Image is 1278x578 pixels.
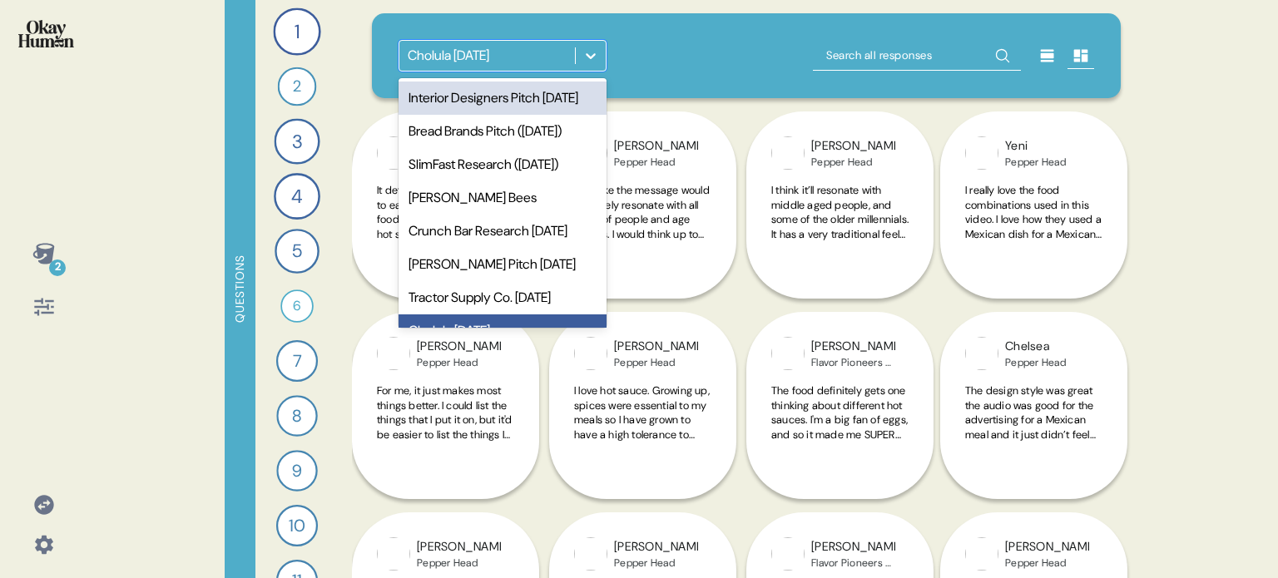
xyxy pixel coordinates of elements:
[377,183,514,373] span: It definitely makes me want to eat breakfast, and the food looks very good with hot sauce. I like...
[18,20,74,47] img: okayhuman.3b1b6348.png
[813,41,1021,71] input: Search all responses
[276,450,317,491] div: 9
[811,538,895,556] div: [PERSON_NAME]
[399,148,607,181] div: SlimFast Research ([DATE])
[275,229,319,274] div: 5
[771,383,908,514] span: The food definitely gets one thinking about different hot sauces. I'm a big fan of eggs, and so i...
[574,183,710,358] span: I feel like the message would definitely resonate with all kinds of people and age groups. I woul...
[399,248,607,281] div: [PERSON_NAME] Pitch [DATE]
[811,137,895,156] div: [PERSON_NAME]
[276,340,318,382] div: 7
[417,338,501,356] div: [PERSON_NAME]
[614,556,698,570] div: Pepper Head
[1005,156,1066,169] div: Pepper Head
[278,67,317,106] div: 2
[811,156,895,169] div: Pepper Head
[417,356,501,369] div: Pepper Head
[399,281,607,314] div: Tractor Supply Co. [DATE]
[280,289,314,323] div: 6
[377,383,513,514] span: For me, it just makes most things better. I could list the things that I put it on, but it'd be e...
[1005,338,1066,356] div: Chelsea
[811,356,895,369] div: Flavor Pioneers / P. Health Seekers
[965,183,1102,343] span: I really love the food combinations used in this video. I love how they used a Mexican dish for a...
[965,383,1096,529] span: The design style was great the audio was good for the advertising for a Mexican meal and it just ...
[771,183,909,343] span: I think it’ll resonate with middle aged people, and some of the older millennials. It has a very ...
[614,156,698,169] div: Pepper Head
[574,383,710,529] span: I love hot sauce. Growing up, spices were essential to my meals so I have grown to have a high to...
[399,314,607,348] div: Cholula [DATE]
[399,82,607,115] div: Interior Designers Pitch [DATE]
[811,556,895,570] div: Flavor Pioneers / P. Health Seekers
[276,395,317,436] div: 8
[417,556,501,570] div: Pepper Head
[274,118,319,164] div: 3
[614,338,698,356] div: [PERSON_NAME]
[399,215,607,248] div: Crunch Bar Research [DATE]
[276,505,318,546] div: 10
[1005,137,1066,156] div: Yeni
[614,356,698,369] div: Pepper Head
[273,7,320,55] div: 1
[614,538,698,556] div: [PERSON_NAME]
[408,46,489,66] div: Cholula [DATE]
[417,538,501,556] div: [PERSON_NAME]
[274,173,320,220] div: 4
[1005,556,1089,570] div: Pepper Head
[1005,538,1089,556] div: [PERSON_NAME]
[49,259,66,276] div: 2
[399,181,607,215] div: [PERSON_NAME] Bees
[811,338,895,356] div: [PERSON_NAME]
[614,137,698,156] div: [PERSON_NAME]
[1005,356,1066,369] div: Pepper Head
[399,115,607,148] div: Bread Brands Pitch ([DATE])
